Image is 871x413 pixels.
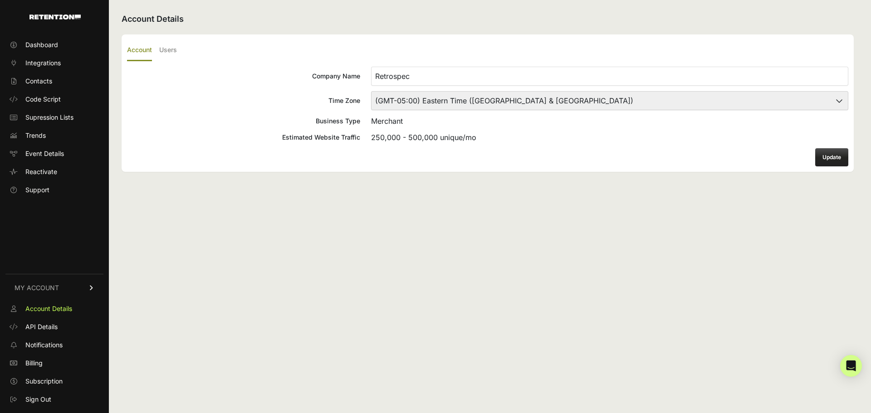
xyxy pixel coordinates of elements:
[5,374,103,389] a: Subscription
[5,392,103,407] a: Sign Out
[5,165,103,179] a: Reactivate
[25,395,51,404] span: Sign Out
[371,67,848,86] input: Company Name
[25,359,43,368] span: Billing
[25,304,72,313] span: Account Details
[127,96,360,105] div: Time Zone
[371,91,848,110] select: Time Zone
[5,74,103,88] a: Contacts
[25,40,58,49] span: Dashboard
[5,38,103,52] a: Dashboard
[122,13,854,25] h2: Account Details
[5,92,103,107] a: Code Script
[127,72,360,81] div: Company Name
[5,110,103,125] a: Supression Lists
[25,340,63,350] span: Notifications
[159,40,177,61] label: Users
[25,131,46,140] span: Trends
[5,301,103,316] a: Account Details
[25,113,73,122] span: Supression Lists
[5,338,103,352] a: Notifications
[5,146,103,161] a: Event Details
[371,132,848,143] div: 250,000 - 500,000 unique/mo
[840,355,862,377] div: Open Intercom Messenger
[5,356,103,370] a: Billing
[5,183,103,197] a: Support
[29,15,81,19] img: Retention.com
[127,133,360,142] div: Estimated Website Traffic
[25,149,64,158] span: Event Details
[5,320,103,334] a: API Details
[25,167,57,176] span: Reactivate
[815,148,848,166] button: Update
[127,117,360,126] div: Business Type
[371,116,848,126] div: Merchant
[127,40,152,61] label: Account
[5,274,103,301] a: MY ACCOUNT
[25,58,61,68] span: Integrations
[25,77,52,86] span: Contacts
[25,185,49,194] span: Support
[5,128,103,143] a: Trends
[25,377,63,386] span: Subscription
[15,283,59,292] span: MY ACCOUNT
[25,322,58,331] span: API Details
[25,95,61,104] span: Code Script
[5,56,103,70] a: Integrations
